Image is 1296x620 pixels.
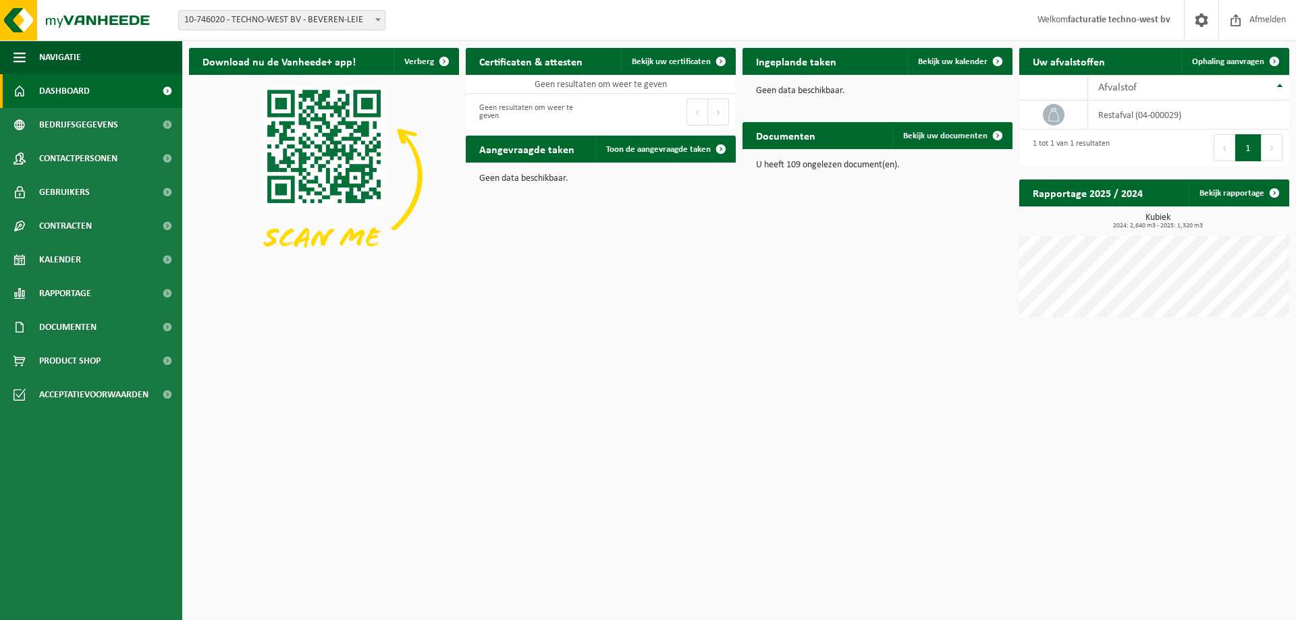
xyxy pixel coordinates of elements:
h2: Download nu de Vanheede+ app! [189,48,369,74]
h2: Rapportage 2025 / 2024 [1019,179,1156,206]
span: Navigatie [39,40,81,74]
td: Geen resultaten om weer te geven [466,75,736,94]
button: Next [1262,134,1282,161]
a: Ophaling aanvragen [1181,48,1288,75]
a: Bekijk uw documenten [892,122,1011,149]
span: Kalender [39,243,81,277]
a: Bekijk uw certificaten [621,48,734,75]
span: 10-746020 - TECHNO-WEST BV - BEVEREN-LEIE [178,10,385,30]
button: Verberg [394,48,458,75]
button: 1 [1235,134,1262,161]
button: Next [708,98,729,125]
span: Gebruikers [39,175,90,209]
span: Acceptatievoorwaarden [39,378,148,412]
span: Bekijk uw certificaten [632,57,711,66]
p: U heeft 109 ongelezen document(en). [756,161,999,170]
h2: Aangevraagde taken [466,136,588,162]
div: Geen resultaten om weer te geven [473,97,594,127]
span: Afvalstof [1098,82,1137,93]
span: 10-746020 - TECHNO-WEST BV - BEVEREN-LEIE [179,11,385,30]
span: Documenten [39,310,97,344]
a: Bekijk uw kalender [907,48,1011,75]
h2: Ingeplande taken [742,48,850,74]
span: Dashboard [39,74,90,108]
div: 1 tot 1 van 1 resultaten [1026,133,1110,163]
img: Download de VHEPlus App [189,75,459,277]
span: Product Shop [39,344,101,378]
h2: Certificaten & attesten [466,48,596,74]
span: 2024: 2,640 m3 - 2025: 1,320 m3 [1026,223,1289,229]
h2: Documenten [742,122,829,148]
span: Bekijk uw kalender [918,57,988,66]
span: Contracten [39,209,92,243]
td: restafval (04-000029) [1088,101,1289,130]
a: Bekijk rapportage [1189,179,1288,206]
button: Previous [686,98,708,125]
h2: Uw afvalstoffen [1019,48,1118,74]
span: Toon de aangevraagde taken [606,145,711,154]
span: Contactpersonen [39,142,117,175]
span: Bedrijfsgegevens [39,108,118,142]
button: Previous [1214,134,1235,161]
span: Bekijk uw documenten [903,132,988,140]
h3: Kubiek [1026,213,1289,229]
a: Toon de aangevraagde taken [595,136,734,163]
p: Geen data beschikbaar. [756,86,999,96]
strong: facturatie techno-west bv [1068,15,1170,25]
span: Rapportage [39,277,91,310]
span: Verberg [404,57,434,66]
span: Ophaling aanvragen [1192,57,1264,66]
p: Geen data beschikbaar. [479,174,722,184]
